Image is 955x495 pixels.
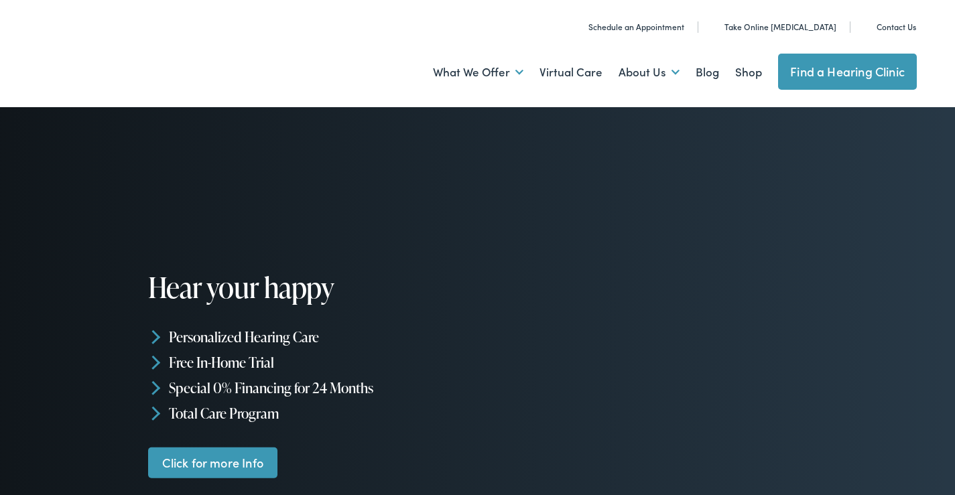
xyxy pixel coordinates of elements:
[574,20,583,33] img: utility icon
[862,20,871,33] img: utility icon
[539,48,602,97] a: Virtual Care
[696,48,719,97] a: Blog
[148,400,483,425] li: Total Care Program
[710,21,836,32] a: Take Online [MEDICAL_DATA]
[148,447,278,478] a: Click for more Info
[574,21,684,32] a: Schedule an Appointment
[735,48,762,97] a: Shop
[619,48,680,97] a: About Us
[862,21,916,32] a: Contact Us
[710,20,719,33] img: utility icon
[148,375,483,401] li: Special 0% Financing for 24 Months
[778,54,917,90] a: Find a Hearing Clinic
[433,48,523,97] a: What We Offer
[148,324,483,350] li: Personalized Hearing Care
[148,350,483,375] li: Free In-Home Trial
[148,272,483,303] h1: Hear your happy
